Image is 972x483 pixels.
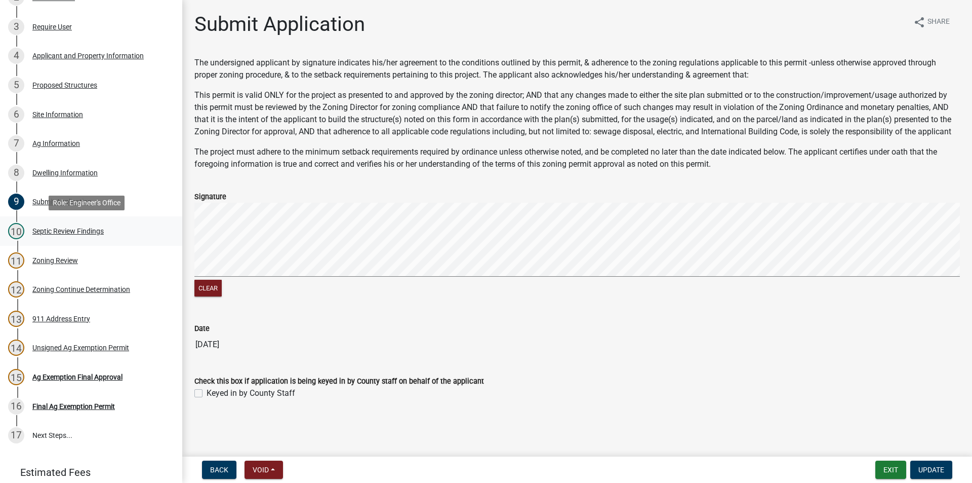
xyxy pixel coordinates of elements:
[32,52,144,59] div: Applicant and Property Information
[8,19,24,35] div: 3
[918,466,944,474] span: Update
[8,369,24,385] div: 15
[32,198,92,205] div: Submit Application
[8,398,24,415] div: 16
[32,23,72,30] div: Require User
[8,48,24,64] div: 4
[8,223,24,239] div: 10
[32,257,78,264] div: Zoning Review
[927,16,950,28] span: Share
[8,165,24,181] div: 8
[32,169,98,176] div: Dwelling Information
[194,12,365,36] h1: Submit Application
[32,403,115,410] div: Final Ag Exemption Permit
[32,286,130,293] div: Zoning Continue Determination
[8,106,24,123] div: 6
[32,228,104,235] div: Septic Review Findings
[913,16,925,28] i: share
[32,315,90,322] div: 911 Address Entry
[245,461,283,479] button: Void
[194,146,960,170] p: The project must adhere to the minimum setback requirements required by ordinance unless otherwis...
[910,461,952,479] button: Update
[32,82,97,89] div: Proposed Structures
[32,344,129,351] div: Unsigned Ag Exemption Permit
[207,387,295,399] label: Keyed in by County Staff
[49,196,125,210] div: Role: Engineer's Office
[194,378,484,385] label: Check this box if application is being keyed in by County staff on behalf of the applicant
[32,140,80,147] div: Ag Information
[194,57,960,81] p: The undersigned applicant by signature indicates his/her agreement to the conditions outlined by ...
[8,281,24,298] div: 12
[905,12,958,32] button: shareShare
[253,466,269,474] span: Void
[875,461,906,479] button: Exit
[32,111,83,118] div: Site Information
[194,280,222,296] button: Clear
[8,194,24,210] div: 9
[194,325,210,332] label: Date
[8,77,24,93] div: 5
[194,89,960,138] p: This permit is valid ONLY for the project as presented to and approved by the zoning director; AN...
[8,252,24,269] div: 11
[8,311,24,327] div: 13
[8,135,24,152] div: 7
[202,461,236,479] button: Back
[32,374,123,381] div: Ag Exemption Final Approval
[8,427,24,443] div: 17
[194,194,226,201] label: Signature
[8,340,24,356] div: 14
[8,462,166,482] a: Estimated Fees
[210,466,228,474] span: Back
